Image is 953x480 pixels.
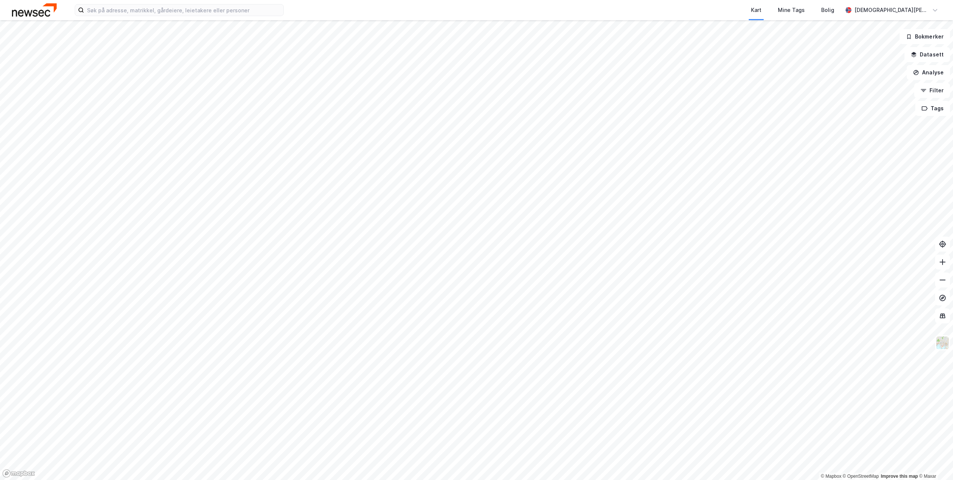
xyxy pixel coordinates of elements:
iframe: Chat Widget [916,444,953,480]
div: Mine Tags [778,6,805,15]
a: Mapbox [821,474,841,479]
div: Kart [751,6,761,15]
button: Filter [914,83,950,98]
button: Bokmerker [900,29,950,44]
div: Bolig [821,6,834,15]
a: OpenStreetMap [843,474,879,479]
div: Kontrollprogram for chat [916,444,953,480]
button: Analyse [907,65,950,80]
img: newsec-logo.f6e21ccffca1b3a03d2d.png [12,3,57,16]
div: [DEMOGRAPHIC_DATA][PERSON_NAME] [854,6,929,15]
input: Søk på adresse, matrikkel, gårdeiere, leietakere eller personer [84,4,283,16]
a: Improve this map [881,474,918,479]
button: Tags [915,101,950,116]
img: Z [935,336,950,350]
button: Datasett [904,47,950,62]
a: Mapbox homepage [2,469,35,478]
